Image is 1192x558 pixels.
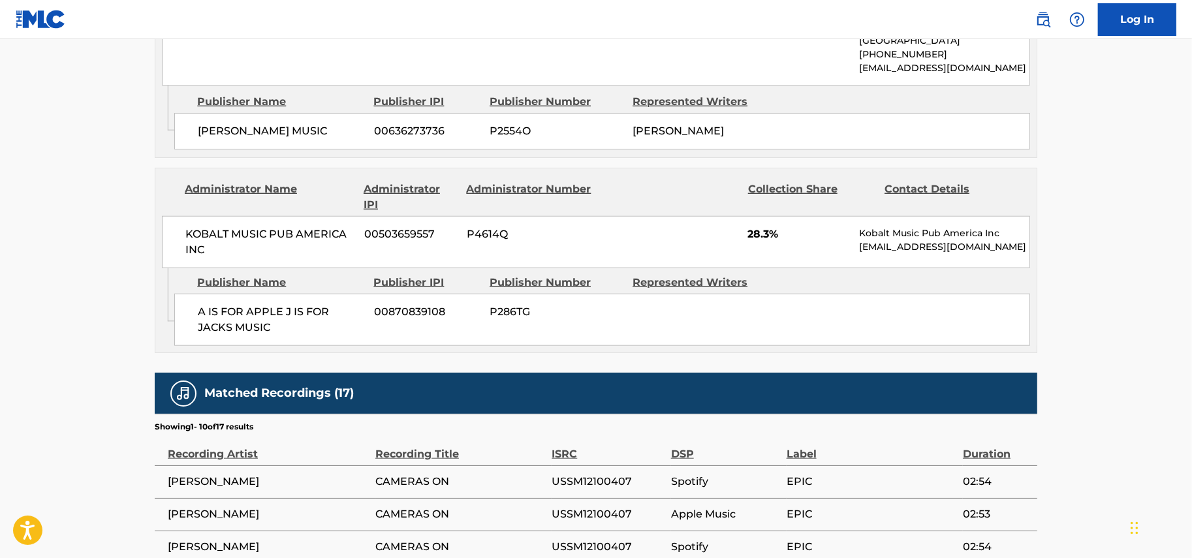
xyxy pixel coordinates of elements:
p: Kobalt Music Pub America Inc [859,226,1029,240]
span: USSM12100407 [552,539,664,555]
div: Represented Writers [633,94,766,110]
div: Drag [1131,508,1138,548]
span: [PERSON_NAME] [633,125,724,137]
span: 00503659557 [364,226,457,242]
img: Matched Recordings [176,386,191,401]
div: Recording Title [375,433,545,462]
span: 02:54 [963,539,1031,555]
span: CAMERAS ON [375,474,545,489]
span: P2554O [490,123,623,139]
span: Spotify [671,474,780,489]
span: [PERSON_NAME] MUSIC [198,123,364,139]
span: [PERSON_NAME] [168,506,369,522]
p: Showing 1 - 10 of 17 results [155,421,253,433]
div: Publisher Number [490,94,623,110]
div: Publisher IPI [373,275,480,290]
span: USSM12100407 [552,506,664,522]
div: Contact Details [885,181,1011,213]
p: [EMAIL_ADDRESS][DOMAIN_NAME] [859,240,1029,254]
span: EPIC [787,474,956,489]
span: 02:53 [963,506,1031,522]
iframe: Chat Widget [1127,495,1192,558]
span: USSM12100407 [552,474,664,489]
span: KOBALT MUSIC PUB AMERICA INC [185,226,354,258]
div: Administrator IPI [364,181,456,213]
p: [EMAIL_ADDRESS][DOMAIN_NAME] [859,61,1029,75]
img: MLC Logo [16,10,66,29]
span: 00870839108 [374,304,480,320]
div: Administrator Name [185,181,354,213]
h5: Matched Recordings (17) [204,386,354,401]
div: Publisher IPI [373,94,480,110]
span: 02:54 [963,474,1031,489]
span: [PERSON_NAME] [168,474,369,489]
span: 00636273736 [374,123,480,139]
span: Apple Music [671,506,780,522]
span: CAMERAS ON [375,506,545,522]
div: Administrator Number [466,181,593,213]
p: [GEOGRAPHIC_DATA] [859,34,1029,48]
span: P286TG [490,304,623,320]
span: EPIC [787,539,956,555]
div: Publisher Number [490,275,623,290]
a: Log In [1098,3,1176,36]
div: ISRC [552,433,664,462]
span: Spotify [671,539,780,555]
span: 28.3% [748,226,849,242]
div: Label [787,433,956,462]
img: help [1069,12,1085,27]
div: Represented Writers [633,275,766,290]
span: P4614Q [467,226,593,242]
p: [PHONE_NUMBER] [859,48,1029,61]
div: Publisher Name [197,94,364,110]
div: Duration [963,433,1031,462]
a: Public Search [1030,7,1056,33]
span: EPIC [787,506,956,522]
div: Publisher Name [197,275,364,290]
div: DSP [671,433,780,462]
div: Collection Share [748,181,875,213]
span: [PERSON_NAME] [168,539,369,555]
div: Help [1064,7,1090,33]
span: CAMERAS ON [375,539,545,555]
img: search [1035,12,1051,27]
div: Recording Artist [168,433,369,462]
span: A IS FOR APPLE J IS FOR JACKS MUSIC [198,304,364,335]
